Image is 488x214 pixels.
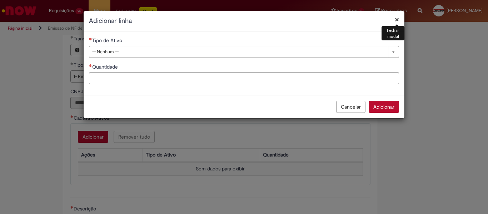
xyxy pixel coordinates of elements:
span: Necessários [89,38,92,40]
span: Quantidade [92,64,119,70]
button: Adicionar [369,101,399,113]
h2: Adicionar linha [89,16,399,26]
button: Cancelar [336,101,365,113]
span: Necessários [89,64,92,67]
button: Fechar modal [395,16,399,23]
input: Quantidade [89,72,399,84]
span: -- Nenhum -- [92,46,384,58]
span: Tipo de Ativo [92,37,124,44]
div: Fechar modal [382,26,404,40]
